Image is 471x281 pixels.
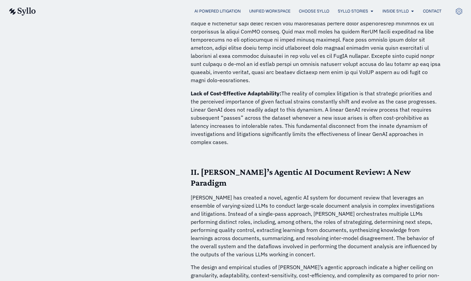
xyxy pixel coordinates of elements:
nav: Menu [49,8,442,15]
a: Choose Syllo [299,8,329,14]
p: The reality of complex litigation is that strategic priorities and the perceived importance of gi... [191,89,441,146]
a: Unified Workspace [249,8,290,14]
a: Inside Syllo [382,8,409,14]
strong: Lack of Cost-Effective Adaptability: [191,90,281,97]
a: Contact [423,8,442,14]
div: Menu Toggle [49,8,442,15]
a: Syllo Stories [338,8,368,14]
a: AI Powered Litigation [194,8,241,14]
img: syllo [8,7,36,16]
strong: II. [PERSON_NAME]’s Agentic AI Document Review: A New Paradigm [191,167,411,187]
p: [PERSON_NAME] has created a novel, agentic AI system for document review that leverages an ensemb... [191,193,441,258]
